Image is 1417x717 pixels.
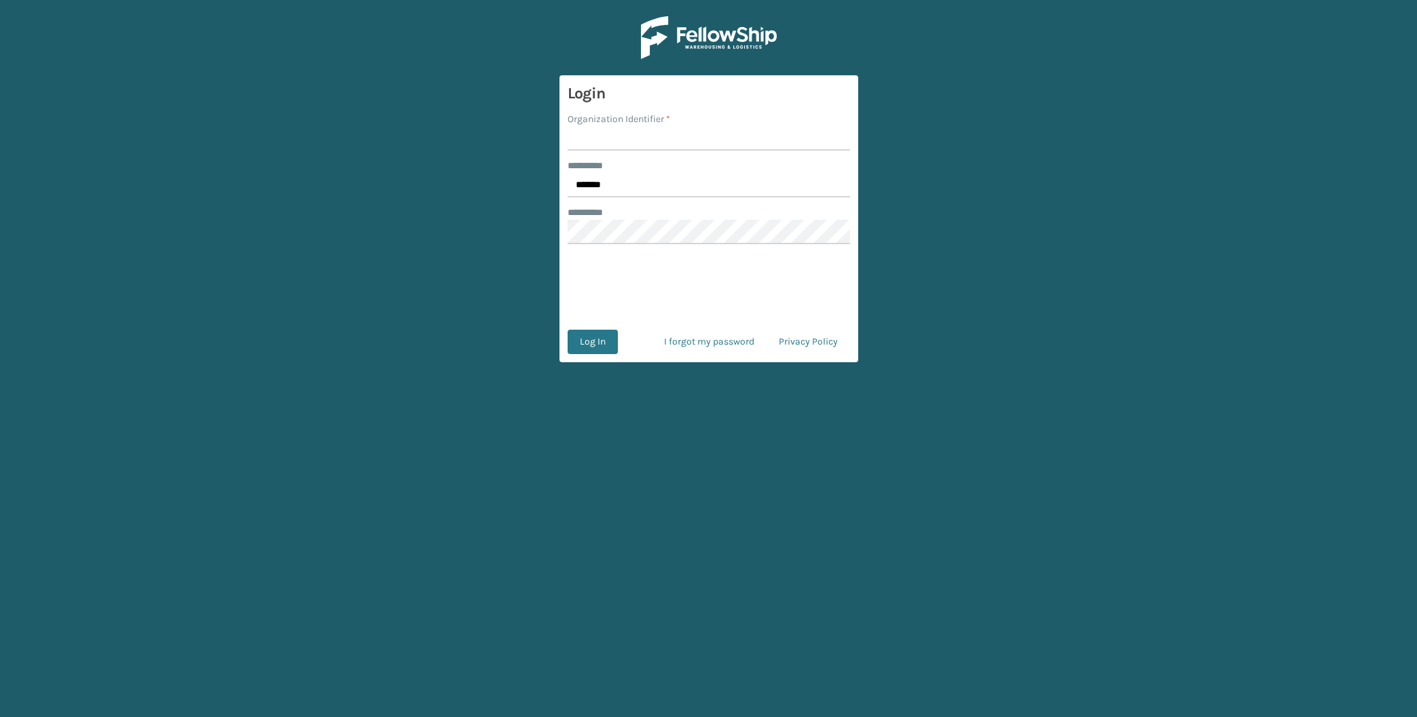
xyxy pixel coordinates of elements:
h3: Login [568,83,850,104]
button: Log In [568,330,618,354]
a: I forgot my password [652,330,767,354]
img: Logo [641,16,777,59]
label: Organization Identifier [568,112,670,126]
iframe: reCAPTCHA [606,260,812,313]
a: Privacy Policy [767,330,850,354]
